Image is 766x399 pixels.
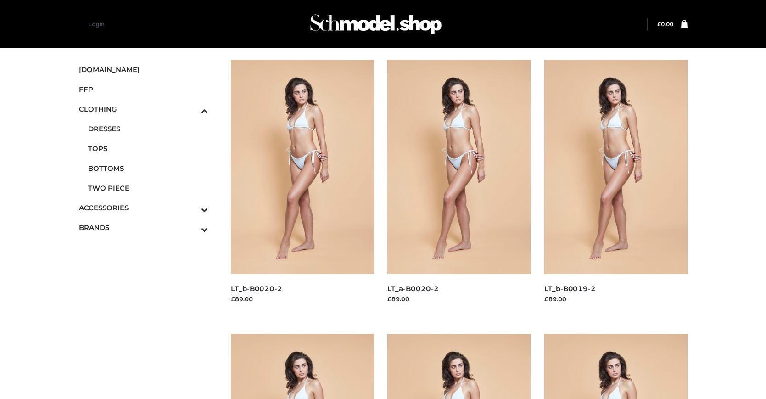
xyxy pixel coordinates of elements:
span: ACCESSORIES [79,202,208,213]
span: TWO PIECE [88,183,208,193]
a: BOTTOMS [88,158,208,178]
span: FFP [79,84,208,95]
span: BOTTOMS [88,163,208,174]
img: Schmodel Admin 964 [307,6,445,42]
a: CLOTHINGToggle Submenu [79,99,208,119]
span: [DOMAIN_NAME] [79,64,208,75]
div: £89.00 [231,294,374,303]
span: BRANDS [79,222,208,233]
span: DRESSES [88,124,208,134]
span: £ [657,21,661,28]
a: TWO PIECE [88,178,208,198]
a: LT_b-B0020-2 [231,284,282,293]
a: ACCESSORIESToggle Submenu [79,198,208,218]
span: TOPS [88,143,208,154]
button: Toggle Submenu [176,218,208,237]
a: TOPS [88,139,208,158]
div: £89.00 [544,294,688,303]
a: [DOMAIN_NAME] [79,60,208,79]
a: LT_a-B0020-2 [387,284,438,293]
a: FFP [79,79,208,99]
a: Login [89,21,105,28]
a: DRESSES [88,119,208,139]
span: CLOTHING [79,104,208,114]
button: Toggle Submenu [176,99,208,119]
div: £89.00 [387,294,531,303]
a: BRANDSToggle Submenu [79,218,208,237]
a: LT_b-B0019-2 [544,284,596,293]
bdi: 0.00 [657,21,673,28]
button: Toggle Submenu [176,198,208,218]
a: £0.00 [657,21,673,28]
